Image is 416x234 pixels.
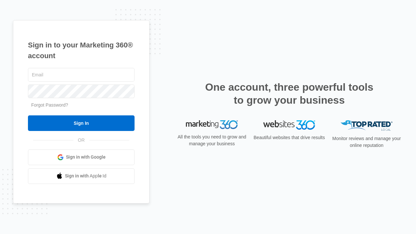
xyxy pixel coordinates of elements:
[65,173,107,179] span: Sign in with Apple Id
[330,135,403,149] p: Monitor reviews and manage your online reputation
[31,102,68,108] a: Forgot Password?
[175,134,248,147] p: All the tools you need to grow and manage your business
[253,134,326,141] p: Beautiful websites that drive results
[341,120,393,131] img: Top Rated Local
[203,81,375,107] h2: One account, three powerful tools to grow your business
[28,168,135,184] a: Sign in with Apple Id
[28,68,135,82] input: Email
[263,120,315,130] img: Websites 360
[28,149,135,165] a: Sign in with Google
[28,115,135,131] input: Sign In
[186,120,238,129] img: Marketing 360
[66,154,106,161] span: Sign in with Google
[28,40,135,61] h1: Sign in to your Marketing 360® account
[73,137,89,144] span: OR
